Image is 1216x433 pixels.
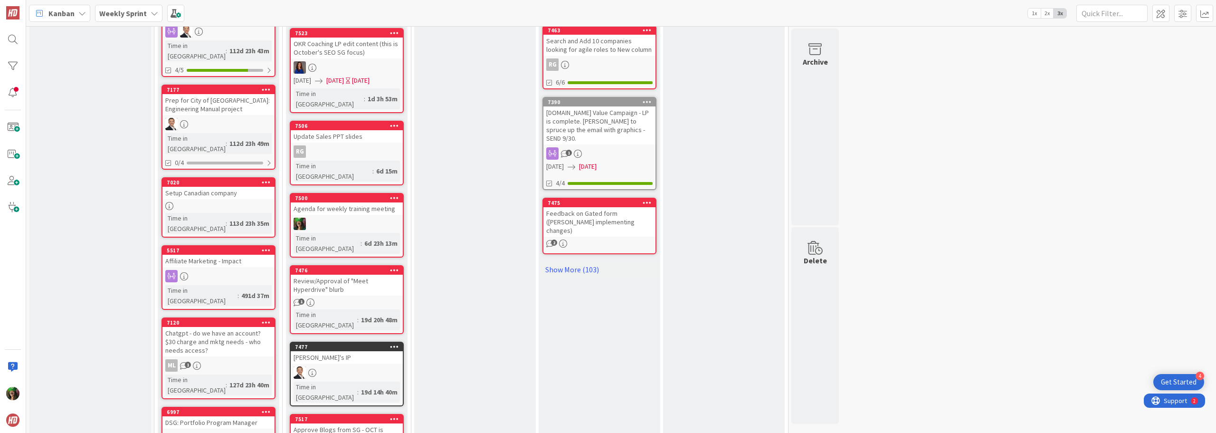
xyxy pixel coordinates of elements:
[294,233,361,254] div: Time in [GEOGRAPHIC_DATA]
[167,179,275,186] div: 7020
[291,61,403,74] div: SL
[359,315,400,325] div: 19d 20h 48m
[162,246,275,255] div: 5517
[295,123,403,129] div: 7506
[167,409,275,415] div: 6997
[291,194,403,202] div: 7500
[294,366,306,379] img: SL
[295,416,403,423] div: 7517
[99,9,147,18] b: Weekly Sprint
[291,343,403,364] div: 7477[PERSON_NAME]'s IP
[548,99,655,106] div: 7390
[291,218,403,230] div: SL
[226,218,227,229] span: :
[180,25,192,38] img: SL
[295,30,403,37] div: 7523
[543,98,655,106] div: 7390
[556,77,565,87] span: 6/6
[49,4,52,11] div: 2
[6,6,19,19] img: Visit kanbanzone.com
[20,1,43,13] span: Support
[162,246,275,267] div: 5517Affiliate Marketing - Impact
[361,238,362,249] span: :
[566,150,572,156] span: 1
[291,202,403,215] div: Agenda for weekly training meeting
[162,318,275,327] div: 7120
[165,375,226,395] div: Time in [GEOGRAPHIC_DATA]
[1028,9,1041,18] span: 1x
[294,161,372,182] div: Time in [GEOGRAPHIC_DATA]
[226,380,227,390] span: :
[48,8,75,19] span: Kanban
[291,366,403,379] div: SL
[294,309,357,330] div: Time in [GEOGRAPHIC_DATA]
[162,408,275,416] div: 6997
[543,199,655,207] div: 7475
[291,351,403,364] div: [PERSON_NAME]'s IP
[291,122,403,143] div: 7506Update Sales PPT slides
[548,200,655,206] div: 7475
[162,416,275,429] div: DSG: Portfolio Program Manager
[162,359,275,372] div: ML
[374,166,400,176] div: 6d 15m
[162,178,275,187] div: 7020
[291,29,403,58] div: 7523OKR Coaching LP edit content (this is October's SEO SG focus)
[294,145,306,158] div: RG
[548,27,655,34] div: 7463
[294,88,364,109] div: Time in [GEOGRAPHIC_DATA]
[167,247,275,254] div: 5517
[165,359,178,372] div: ML
[543,26,655,56] div: 7463Search and Add 10 companies looking for agile roles to New column
[167,87,275,93] div: 7177
[803,56,828,67] div: Archive
[579,162,597,172] span: [DATE]
[1196,372,1204,380] div: 4
[162,408,275,429] div: 6997DSG: Portfolio Program Manager
[357,315,359,325] span: :
[226,46,227,56] span: :
[237,290,239,301] span: :
[294,61,306,74] img: SL
[165,133,226,154] div: Time in [GEOGRAPHIC_DATA]
[162,327,275,356] div: Chatgpt - do we have an account? $30 charge and mktg needs - who needs access?
[362,238,400,249] div: 6d 23h 13m
[291,266,403,275] div: 7476
[162,178,275,199] div: 7020Setup Canadian company
[291,130,403,143] div: Update Sales PPT slides
[227,138,272,149] div: 112d 23h 49m
[1076,5,1148,22] input: Quick Filter...
[542,262,656,277] a: Show More (103)
[291,29,403,38] div: 7523
[239,290,272,301] div: 491d 37m
[357,387,359,397] span: :
[372,166,374,176] span: :
[1161,377,1197,387] div: Get Started
[543,35,655,56] div: Search and Add 10 companies looking for agile roles to New column
[291,38,403,58] div: OKR Coaching LP edit content (this is October's SEO SG focus)
[295,344,403,350] div: 7477
[365,94,400,104] div: 1d 3h 53m
[291,415,403,423] div: 7517
[546,58,559,71] div: RG
[162,187,275,199] div: Setup Canadian company
[162,25,275,38] div: SL
[295,267,403,274] div: 7476
[291,343,403,351] div: 7477
[162,118,275,130] div: SL
[543,106,655,144] div: [DOMAIN_NAME] Value Campaign - LP is complete. [PERSON_NAME] to spruce up the email with graphics...
[162,94,275,115] div: Prep for City of [GEOGRAPHIC_DATA]: Engineering Manual project
[162,86,275,115] div: 7177Prep for City of [GEOGRAPHIC_DATA]: Engineering Manual project
[175,158,184,168] span: 0/4
[364,94,365,104] span: :
[165,118,178,130] img: SL
[226,138,227,149] span: :
[543,199,655,237] div: 7475Feedback on Gated form ([PERSON_NAME] implementing changes)
[185,362,191,368] span: 1
[227,380,272,390] div: 127d 23h 40m
[1041,9,1054,18] span: 2x
[162,255,275,267] div: Affiliate Marketing - Impact
[543,98,655,144] div: 7390[DOMAIN_NAME] Value Campaign - LP is complete. [PERSON_NAME] to spruce up the email with grap...
[359,387,400,397] div: 19d 14h 40m
[291,194,403,215] div: 7500Agenda for weekly training meeting
[162,86,275,94] div: 7177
